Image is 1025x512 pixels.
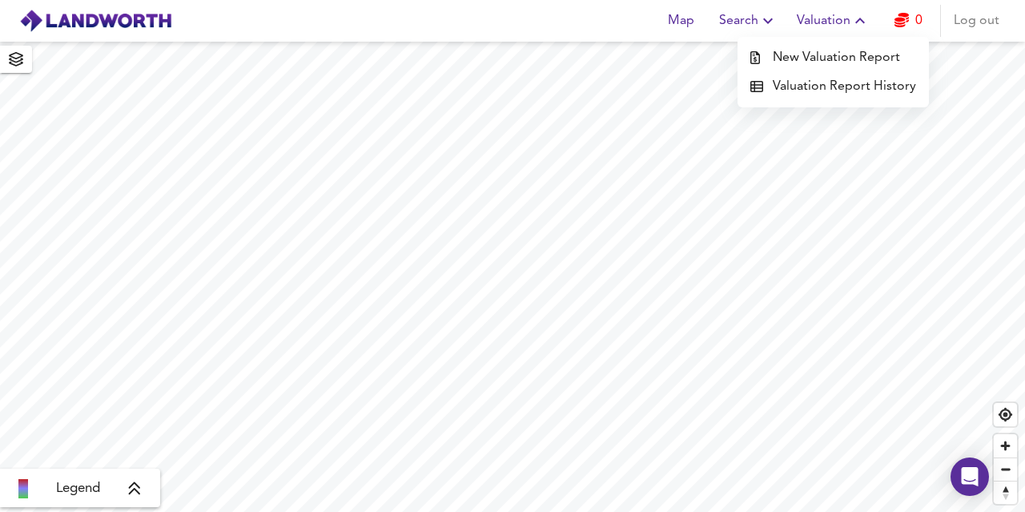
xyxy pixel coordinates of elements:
[994,403,1017,426] button: Find my location
[19,9,172,33] img: logo
[661,10,700,32] span: Map
[790,5,876,37] button: Valuation
[713,5,784,37] button: Search
[882,5,934,37] button: 0
[719,10,778,32] span: Search
[994,458,1017,481] span: Zoom out
[797,10,870,32] span: Valuation
[56,479,100,498] span: Legend
[655,5,706,37] button: Map
[947,5,1006,37] button: Log out
[954,10,999,32] span: Log out
[738,43,929,72] a: New Valuation Report
[994,458,1017,481] button: Zoom out
[894,10,922,32] a: 0
[994,481,1017,504] button: Reset bearing to north
[951,458,989,496] div: Open Intercom Messenger
[994,434,1017,458] button: Zoom in
[738,72,929,101] a: Valuation Report History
